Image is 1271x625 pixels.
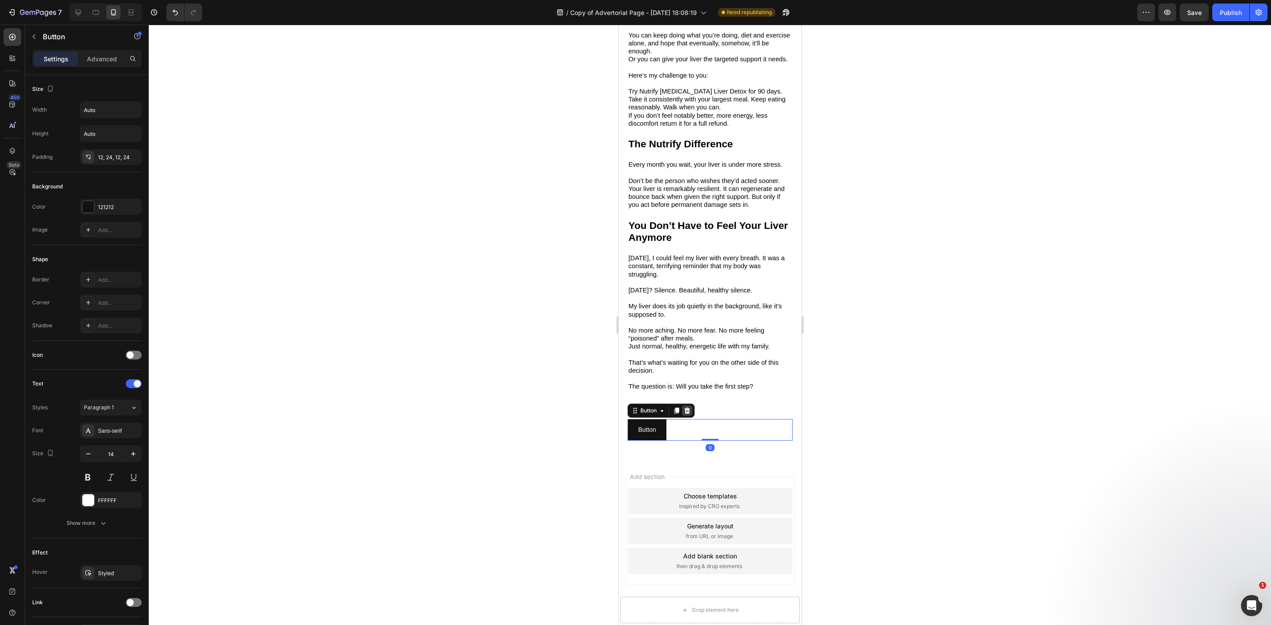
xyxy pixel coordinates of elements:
[32,380,43,388] div: Text
[8,94,21,101] div: 450
[32,153,53,161] div: Padding
[32,299,50,307] div: Corner
[80,400,142,415] button: Paragraph 1
[1212,4,1249,21] button: Publish
[727,8,772,16] span: Need republishing
[1241,595,1262,616] iframe: Intercom live chat
[32,404,48,412] div: Styles
[32,322,53,329] div: Shadow
[44,54,68,64] p: Settings
[98,203,139,211] div: 121212
[32,226,48,234] div: Image
[32,255,48,263] div: Shape
[566,8,568,17] span: /
[32,83,56,95] div: Size
[1187,9,1202,16] span: Save
[32,568,48,576] div: Hover
[98,153,139,161] div: 12, 24, 12, 24
[32,130,49,138] div: Height
[98,226,139,234] div: Add...
[32,599,43,606] div: Link
[87,54,117,64] p: Advanced
[570,8,697,17] span: Copy of Advertorial Page - [DATE] 18:08:19
[4,4,66,21] button: 7
[80,102,141,118] input: Auto
[32,427,43,434] div: Font
[80,126,141,142] input: Auto
[32,106,47,114] div: Width
[84,404,114,412] span: Paragraph 1
[98,569,139,577] div: Styled
[619,25,801,625] iframe: Design area
[67,519,108,528] div: Show more
[32,496,46,504] div: Color
[98,299,139,307] div: Add...
[7,161,21,168] div: Beta
[98,322,139,330] div: Add...
[1220,8,1242,17] div: Publish
[32,276,49,284] div: Border
[58,7,62,18] p: 7
[32,351,43,359] div: Icon
[98,497,139,505] div: FFFFFF
[32,549,48,557] div: Effect
[166,4,202,21] div: Undo/Redo
[32,515,142,531] button: Show more
[32,203,46,211] div: Color
[32,448,56,460] div: Size
[1180,4,1209,21] button: Save
[32,183,63,191] div: Background
[98,276,139,284] div: Add...
[98,427,139,435] div: Sans-serif
[1259,582,1266,589] span: 1
[43,31,118,42] p: Button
